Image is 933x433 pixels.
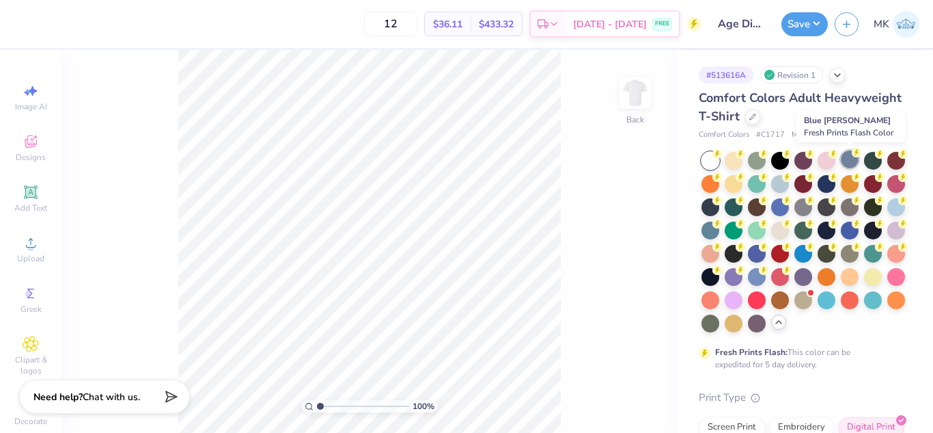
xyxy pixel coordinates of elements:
[17,253,44,264] span: Upload
[413,400,434,412] span: 100 %
[760,66,823,83] div: Revision 1
[893,11,919,38] img: Muskan Kumari
[479,17,514,31] span: $433.32
[715,347,788,358] strong: Fresh Prints Flash:
[756,129,785,141] span: # C1717
[781,12,828,36] button: Save
[573,17,647,31] span: [DATE] - [DATE]
[715,346,883,371] div: This color can be expedited for 5 day delivery.
[699,90,902,124] span: Comfort Colors Adult Heavyweight T-Shirt
[15,101,47,112] span: Image AI
[7,354,55,376] span: Clipart & logos
[699,129,749,141] span: Comfort Colors
[874,16,889,32] span: MK
[14,202,47,213] span: Add Text
[14,416,47,427] span: Decorate
[83,391,140,404] span: Chat with us.
[33,391,83,404] strong: Need help?
[20,304,42,315] span: Greek
[874,11,919,38] a: MK
[626,114,644,126] div: Back
[796,111,905,142] div: Blue [PERSON_NAME]
[364,12,417,36] input: – –
[804,127,893,138] span: Fresh Prints Flash Color
[708,10,775,38] input: Untitled Design
[16,152,46,163] span: Designs
[699,390,906,406] div: Print Type
[699,66,753,83] div: # 513616A
[655,19,669,29] span: FREE
[433,17,462,31] span: $36.11
[792,129,860,141] span: Minimum Order: 24 +
[622,79,649,107] img: Back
